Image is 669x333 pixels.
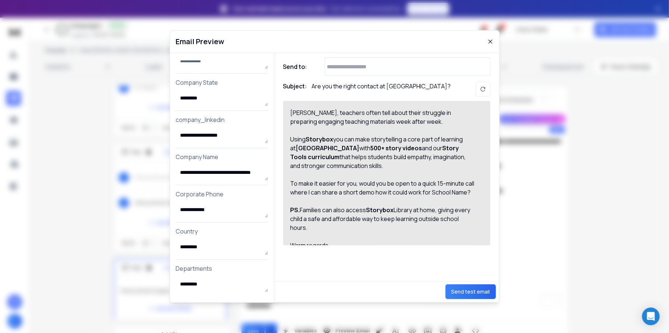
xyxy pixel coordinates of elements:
[291,179,475,197] div: To make it easier for you, would you be open to a quick 15-minute call where I can share a short ...
[291,108,475,126] div: [PERSON_NAME], teachers often tell about their struggle in preparing engaging teaching materials ...
[291,241,475,250] div: Warm regards,
[306,135,334,143] strong: Storybox
[366,206,394,214] strong: Storybox
[176,153,268,161] p: Company Name
[291,206,300,214] strong: PS.
[176,115,268,124] p: company_linkedin
[283,82,307,97] h1: Subject:
[642,308,660,325] div: Open Intercom Messenger
[296,144,360,152] strong: [GEOGRAPHIC_DATA]
[371,144,422,152] strong: 500+ story videos
[312,82,451,97] p: Are you the right contact at [GEOGRAPHIC_DATA]?
[446,284,496,299] button: Send test email
[176,190,268,199] p: Corporate Phone
[176,264,268,273] p: Departments
[176,227,268,236] p: Country
[176,36,225,47] h1: Email Preview
[291,135,475,170] div: Using you can make storytelling a core part of learning at with and our that helps students build...
[291,206,475,232] div: Families can also access Library at home, giving every child a safe and affordable way to keep le...
[283,62,313,71] h1: Send to:
[176,78,268,87] p: Company State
